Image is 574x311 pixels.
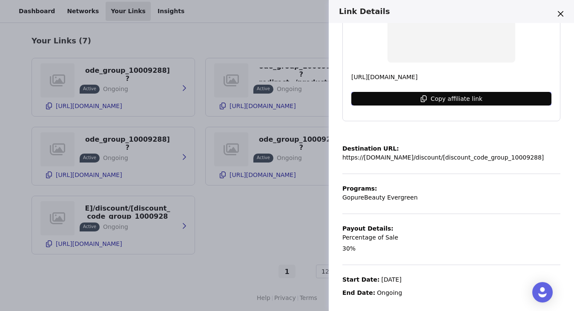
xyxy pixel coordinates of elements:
[351,73,551,82] p: [URL][DOMAIN_NAME]
[339,7,553,16] h3: Link Details
[554,7,567,20] button: Close
[532,282,553,302] div: Open Intercom Messenger
[342,224,398,233] p: Payout Details:
[342,193,418,202] p: GopureBeauty Evergreen
[351,92,551,106] button: Copy affiliate link
[382,275,402,284] p: [DATE]
[342,144,544,153] p: Destination URL:
[342,288,375,297] p: End Date:
[342,275,380,284] p: Start Date:
[342,153,544,162] p: https://[DOMAIN_NAME]/discount/[discount_code_group_10009288]
[342,244,356,253] p: 30%
[430,95,482,102] p: Copy affiliate link
[342,233,398,242] p: Percentage of Sale
[377,288,402,297] p: Ongoing
[342,184,418,193] p: Programs:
